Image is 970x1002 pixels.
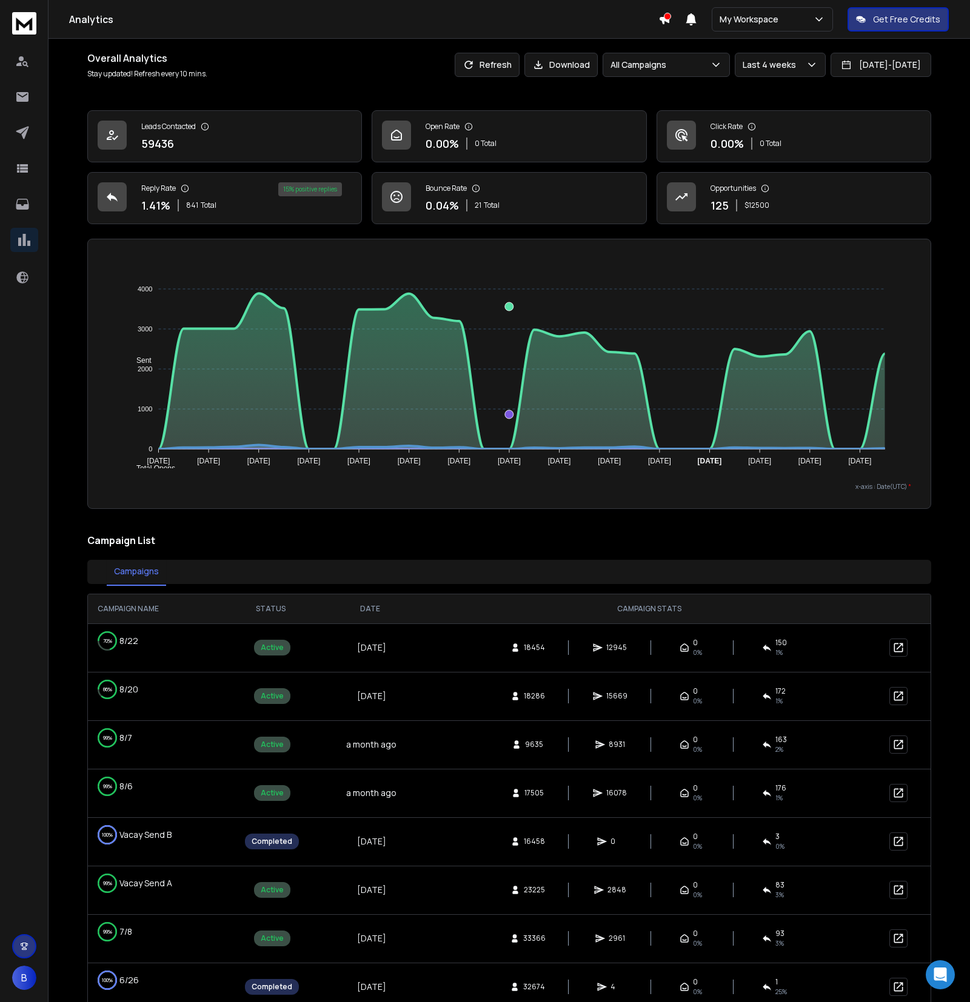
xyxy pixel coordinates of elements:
span: 163 [775,735,787,745]
div: Active [254,931,290,946]
th: STATUS [220,594,323,623]
tspan: [DATE] [347,457,370,465]
td: [DATE] [322,866,419,914]
div: Open Intercom Messenger [926,960,955,989]
div: Completed [245,979,299,995]
button: B [12,966,36,990]
div: Active [254,640,290,655]
tspan: [DATE] [398,457,421,465]
span: 3 [775,832,780,841]
span: 21 [475,201,481,210]
p: Leads Contacted [141,122,196,131]
p: 0.04 % [426,197,459,214]
span: 1 % [775,696,783,706]
p: 59436 [141,135,174,152]
span: 12945 [606,643,627,652]
tspan: [DATE] [798,457,821,465]
tspan: [DATE] [598,457,621,465]
p: 100 % [102,974,113,986]
td: Vacay Send B [88,818,220,852]
span: 8931 [609,740,625,749]
a: Leads Contacted59436 [87,110,362,162]
span: 0 [693,977,698,987]
span: 2961 [609,934,625,943]
td: 8/22 [88,624,220,658]
tspan: [DATE] [147,457,170,465]
p: My Workspace [720,13,783,25]
tspan: [DATE] [648,457,671,465]
th: CAMPAIGN STATS [419,594,880,623]
tspan: 2000 [138,365,152,373]
td: [DATE] [322,623,419,672]
span: 9635 [525,740,543,749]
span: 2848 [607,885,626,895]
tspan: [DATE] [548,457,571,465]
tspan: 0 [149,445,153,453]
tspan: [DATE] [298,457,321,465]
tspan: 3000 [138,325,152,333]
td: 7/8 [88,915,220,949]
span: 0% [693,987,702,997]
button: Get Free Credits [848,7,949,32]
tspan: [DATE] [448,457,471,465]
span: 17505 [524,788,544,798]
td: Vacay Send A [88,866,220,900]
span: 33366 [523,934,546,943]
span: 16458 [524,837,545,846]
p: 100 % [102,829,113,841]
p: Last 4 weeks [743,59,801,71]
h1: Overall Analytics [87,51,207,65]
p: 86 % [103,683,112,695]
th: CAMPAIGN NAME [88,594,220,623]
span: 0 [693,929,698,938]
th: DATE [322,594,419,623]
td: 8/6 [88,769,220,803]
span: 32674 [523,982,545,992]
span: 172 [775,686,786,696]
span: 0 [693,832,698,841]
td: [DATE] [322,672,419,720]
span: 0% [775,841,784,851]
span: 0% [693,890,702,900]
tspan: 4000 [138,285,152,293]
span: 0% [693,938,702,948]
td: a month ago [322,769,419,817]
span: 1 [775,977,778,987]
p: 99 % [103,780,112,792]
div: Active [254,688,290,704]
a: Opportunities125$12500 [657,172,931,224]
p: Opportunities [711,184,756,193]
td: [DATE] [322,817,419,866]
span: 150 [775,638,787,648]
button: Download [524,53,598,77]
p: Bounce Rate [426,184,467,193]
div: 15 % positive replies [278,182,342,196]
span: 0% [693,648,702,657]
td: 8/20 [88,672,220,706]
p: Click Rate [711,122,743,131]
span: 2 % [775,745,783,754]
span: 0 [693,735,698,745]
span: 0 [693,686,698,696]
button: Campaigns [107,558,166,586]
span: 0 [610,837,623,846]
span: Sent [127,356,152,365]
span: 23225 [524,885,545,895]
p: 125 [711,197,729,214]
td: 8/7 [88,721,220,755]
tspan: [DATE] [849,457,872,465]
span: 16078 [606,788,627,798]
p: 0 Total [475,139,497,148]
span: 0 [693,880,698,890]
p: Open Rate [426,122,460,131]
td: 6/26 [88,963,220,997]
span: 176 [775,783,786,793]
tspan: [DATE] [247,457,270,465]
span: 18454 [524,643,545,652]
p: Get Free Credits [873,13,940,25]
span: 1 % [775,793,783,803]
div: Active [254,785,290,801]
a: Click Rate0.00%0 Total [657,110,931,162]
span: 3 % [775,890,784,900]
tspan: [DATE] [698,457,722,465]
